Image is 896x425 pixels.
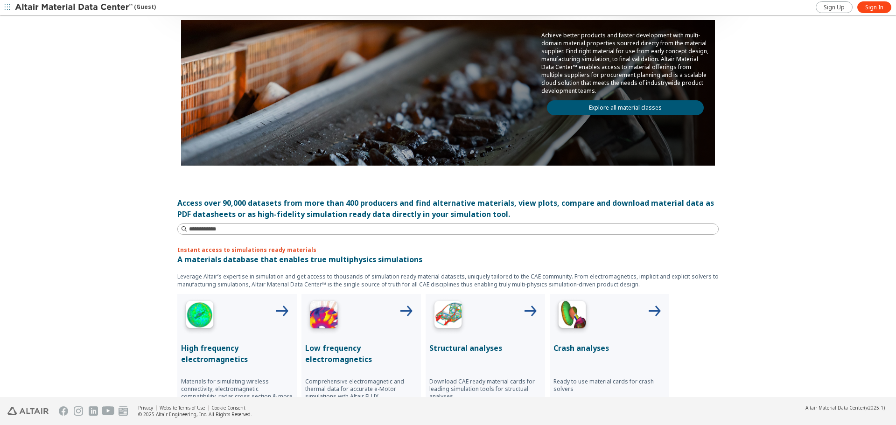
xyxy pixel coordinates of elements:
[177,246,719,254] p: Instant access to simulations ready materials
[305,298,343,335] img: Low Frequency Icon
[301,294,421,413] button: Low Frequency IconLow frequency electromagneticsComprehensive electromagnetic and thermal data fo...
[211,404,245,411] a: Cookie Consent
[550,294,669,413] button: Crash Analyses IconCrash analysesReady to use material cards for crash solvers
[138,411,252,418] div: © 2025 Altair Engineering, Inc. All Rights Reserved.
[824,4,845,11] span: Sign Up
[429,298,467,335] img: Structural Analyses Icon
[865,4,883,11] span: Sign In
[429,342,541,354] p: Structural analyses
[426,294,545,413] button: Structural Analyses IconStructural analysesDownload CAE ready material cards for leading simulati...
[15,3,156,12] div: (Guest)
[138,404,153,411] a: Privacy
[805,404,864,411] span: Altair Material Data Center
[553,298,591,335] img: Crash Analyses Icon
[177,272,719,288] p: Leverage Altair’s expertise in simulation and get access to thousands of simulation ready materia...
[805,404,885,411] div: (v2025.1)
[177,254,719,265] p: A materials database that enables true multiphysics simulations
[181,378,293,400] p: Materials for simulating wireless connectivity, electromagnetic compatibility, radar cross sectio...
[429,378,541,400] p: Download CAE ready material cards for leading simulation tools for structual analyses
[547,100,704,115] a: Explore all material classes
[181,298,218,335] img: High Frequency Icon
[553,342,665,354] p: Crash analyses
[177,294,297,413] button: High Frequency IconHigh frequency electromagneticsMaterials for simulating wireless connectivity,...
[177,197,719,220] div: Access over 90,000 datasets from more than 400 producers and find alternative materials, view plo...
[553,378,665,393] p: Ready to use material cards for crash solvers
[7,407,49,415] img: Altair Engineering
[816,1,853,13] a: Sign Up
[181,342,293,365] p: High frequency electromagnetics
[541,31,709,95] p: Achieve better products and faster development with multi-domain material properties sourced dire...
[15,3,134,12] img: Altair Material Data Center
[305,378,417,400] p: Comprehensive electromagnetic and thermal data for accurate e-Motor simulations with Altair FLUX
[857,1,891,13] a: Sign In
[305,342,417,365] p: Low frequency electromagnetics
[160,404,205,411] a: Website Terms of Use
